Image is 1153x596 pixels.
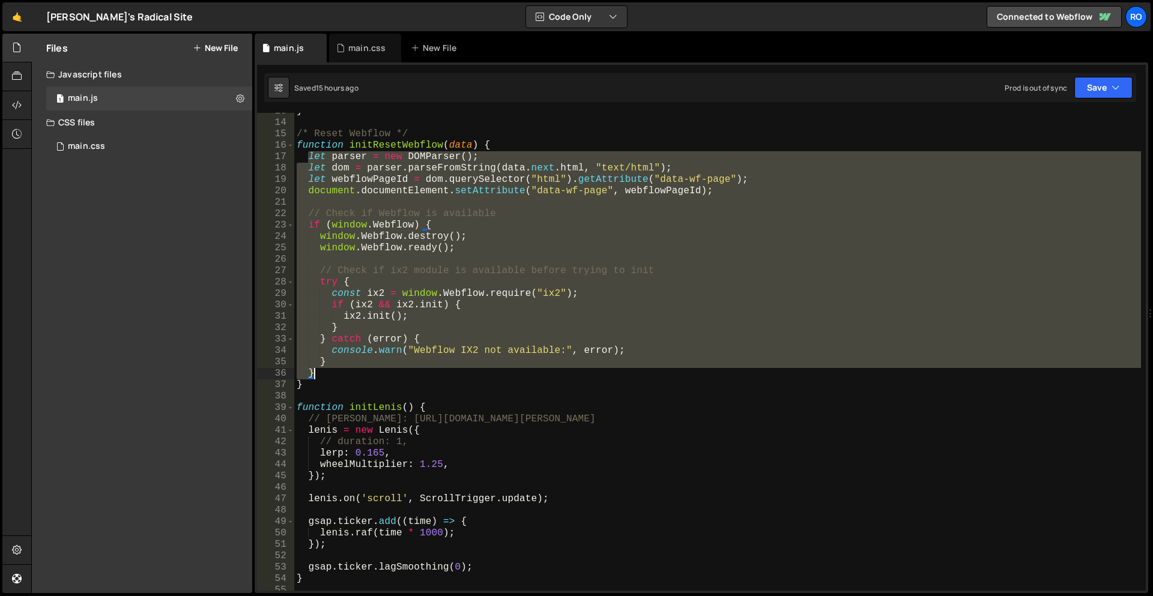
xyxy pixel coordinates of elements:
[274,42,304,54] div: main.js
[257,573,294,585] div: 54
[257,414,294,425] div: 40
[348,42,386,54] div: main.css
[46,41,68,55] h2: Files
[257,185,294,197] div: 20
[56,95,64,104] span: 1
[257,459,294,471] div: 44
[987,6,1122,28] a: Connected to Webflow
[1125,6,1147,28] a: Ro
[257,539,294,550] div: 51
[257,288,294,300] div: 29
[257,334,294,345] div: 33
[257,505,294,516] div: 48
[257,242,294,254] div: 25
[257,391,294,402] div: 38
[294,83,359,93] div: Saved
[68,141,105,152] div: main.css
[257,379,294,391] div: 37
[257,265,294,277] div: 27
[257,471,294,482] div: 45
[257,585,294,596] div: 55
[257,402,294,414] div: 39
[257,425,294,436] div: 41
[257,311,294,322] div: 31
[257,300,294,311] div: 30
[46,86,252,110] div: 16726/45737.js
[32,110,252,134] div: CSS files
[257,368,294,379] div: 36
[46,10,193,24] div: [PERSON_NAME]'s Radical Site
[257,220,294,231] div: 23
[257,322,294,334] div: 32
[1005,83,1067,93] div: Prod is out of sync
[32,62,252,86] div: Javascript files
[257,174,294,185] div: 19
[257,493,294,505] div: 47
[257,254,294,265] div: 26
[526,6,627,28] button: Code Only
[257,448,294,459] div: 43
[46,134,252,158] div: 16726/45739.css
[193,43,238,53] button: New File
[68,93,98,104] div: main.js
[257,357,294,368] div: 35
[257,550,294,562] div: 52
[257,197,294,208] div: 21
[257,231,294,242] div: 24
[257,151,294,163] div: 17
[257,528,294,539] div: 50
[257,140,294,151] div: 16
[1074,77,1133,98] button: Save
[257,117,294,128] div: 14
[257,482,294,493] div: 46
[257,208,294,220] div: 22
[257,163,294,174] div: 18
[257,516,294,528] div: 49
[411,42,461,54] div: New File
[257,345,294,357] div: 34
[257,562,294,573] div: 53
[2,2,32,31] a: 🤙
[257,277,294,288] div: 28
[316,83,359,93] div: 15 hours ago
[257,436,294,448] div: 42
[257,128,294,140] div: 15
